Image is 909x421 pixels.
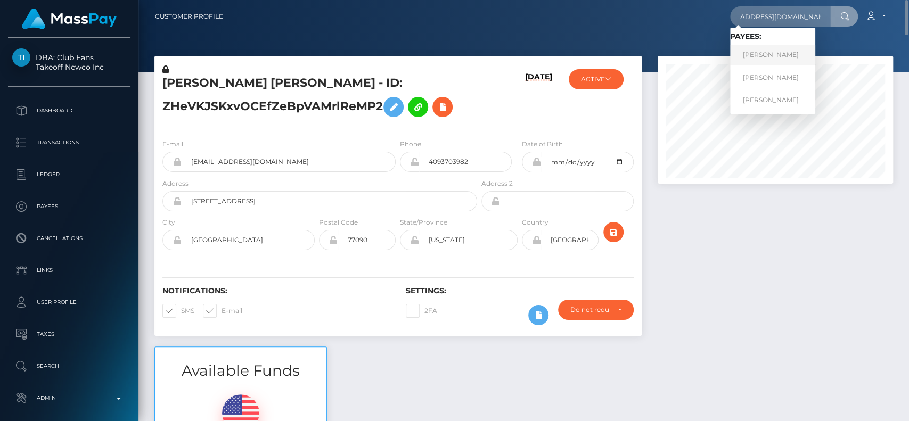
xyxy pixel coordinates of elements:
[8,385,130,411] a: Admin
[8,257,130,284] a: Links
[730,90,815,110] a: [PERSON_NAME]
[12,103,126,119] p: Dashboard
[8,321,130,348] a: Taxes
[570,306,609,314] div: Do not require
[162,75,471,122] h5: [PERSON_NAME] [PERSON_NAME] - ID: ZHeVKJSKxvOCEfZeBpVAMrlReMP2
[12,48,30,67] img: Takeoff Newco Inc
[162,179,189,188] label: Address
[22,9,117,29] img: MassPay Logo
[162,139,183,149] label: E-mail
[522,139,563,149] label: Date of Birth
[12,358,126,374] p: Search
[525,72,552,126] h6: [DATE]
[162,218,175,227] label: City
[730,32,815,41] h6: Payees:
[12,199,126,214] p: Payees
[569,69,624,89] button: ACTIVE
[481,179,513,188] label: Address 2
[730,45,815,65] a: [PERSON_NAME]
[406,304,437,318] label: 2FA
[400,218,447,227] label: State/Province
[730,68,815,87] a: [PERSON_NAME]
[8,53,130,72] span: DBA: Club Fans Takeoff Newco Inc
[12,390,126,406] p: Admin
[8,225,130,252] a: Cancellations
[8,97,130,124] a: Dashboard
[8,289,130,316] a: User Profile
[406,286,633,295] h6: Settings:
[12,230,126,246] p: Cancellations
[8,129,130,156] a: Transactions
[12,294,126,310] p: User Profile
[203,304,242,318] label: E-mail
[162,304,194,318] label: SMS
[155,5,223,28] a: Customer Profile
[8,161,130,188] a: Ledger
[730,6,830,27] input: Search...
[12,135,126,151] p: Transactions
[400,139,421,149] label: Phone
[522,218,548,227] label: Country
[8,353,130,379] a: Search
[8,193,130,220] a: Payees
[12,167,126,183] p: Ledger
[558,300,633,320] button: Do not require
[12,326,126,342] p: Taxes
[319,218,358,227] label: Postal Code
[155,360,326,381] h3: Available Funds
[162,286,390,295] h6: Notifications:
[12,262,126,278] p: Links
